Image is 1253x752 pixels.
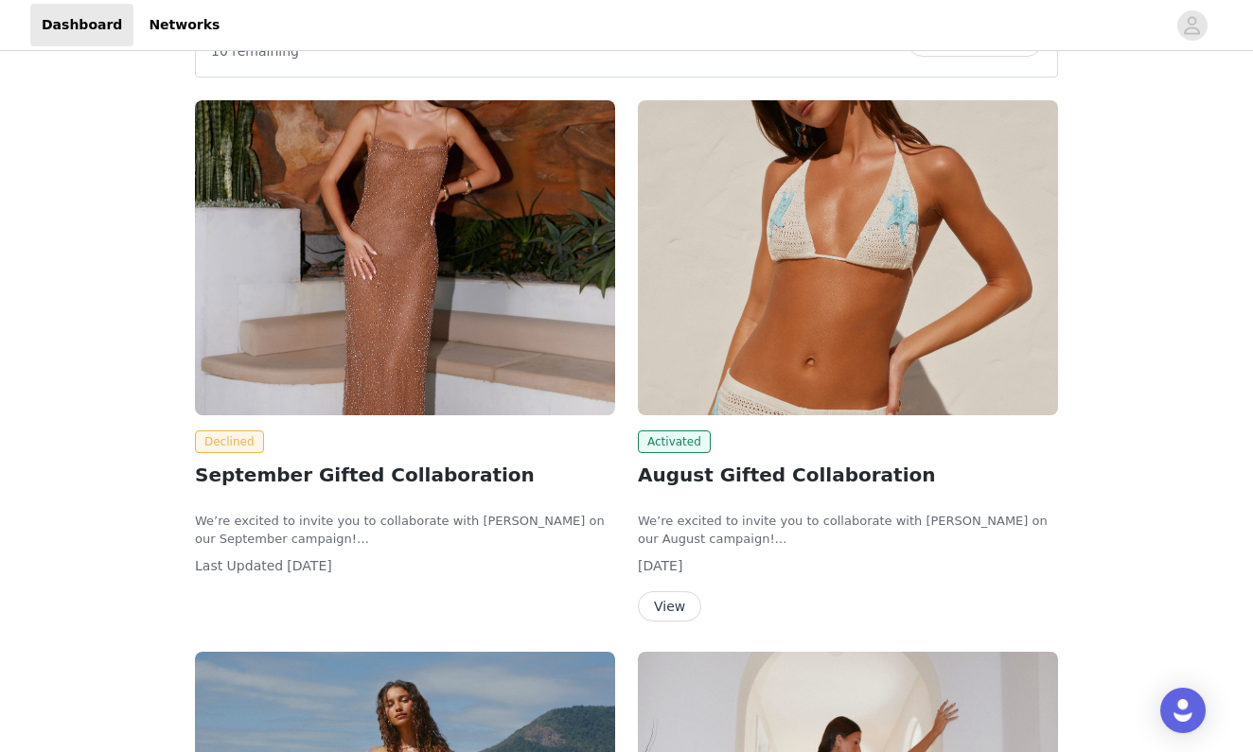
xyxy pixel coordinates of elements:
p: 10 remaining [211,42,327,61]
h2: August Gifted Collaboration [638,461,1058,489]
span: [DATE] [638,558,682,573]
span: Declined [195,430,264,453]
div: Open Intercom Messenger [1160,688,1206,733]
div: avatar [1183,10,1201,41]
span: Last Updated [195,558,283,573]
h2: September Gifted Collaboration [195,461,615,489]
a: Networks [137,4,231,46]
img: Peppermayo USA [195,100,615,415]
button: View [638,591,701,621]
a: Dashboard [30,4,133,46]
img: Peppermayo USA [638,100,1058,415]
p: We’re excited to invite you to collaborate with [PERSON_NAME] on our September campaign! [195,512,615,549]
span: [DATE] [287,558,331,573]
span: Activated [638,430,711,453]
p: We’re excited to invite you to collaborate with [PERSON_NAME] on our August campaign! [638,512,1058,549]
a: View [638,600,701,614]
